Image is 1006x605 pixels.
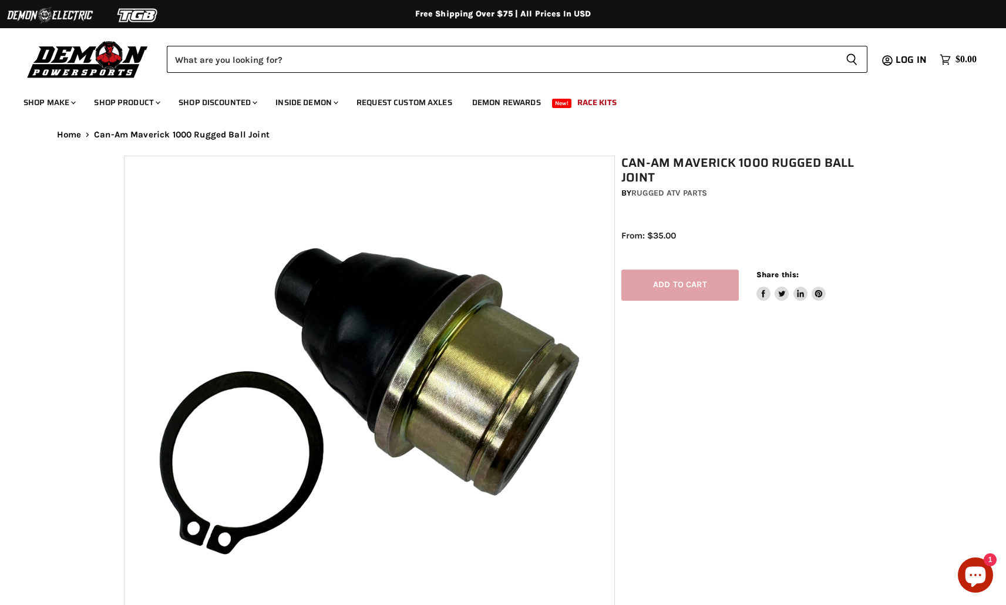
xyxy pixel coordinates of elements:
[85,90,167,115] a: Shop Product
[33,9,973,19] div: Free Shipping Over $75 | All Prices In USD
[552,99,572,108] span: New!
[621,187,889,200] div: by
[631,188,707,198] a: Rugged ATV Parts
[621,156,889,185] h1: Can-Am Maverick 1000 Rugged Ball Joint
[955,54,977,65] span: $0.00
[621,230,676,241] span: From: $35.00
[954,557,997,596] inbox-online-store-chat: Shopify online store chat
[896,52,927,67] span: Log in
[167,46,836,73] input: Search
[890,55,934,65] a: Log in
[267,90,345,115] a: Inside Demon
[934,51,983,68] a: $0.00
[167,46,867,73] form: Product
[836,46,867,73] button: Search
[15,90,83,115] a: Shop Make
[94,130,270,140] span: Can-Am Maverick 1000 Rugged Ball Joint
[568,90,625,115] a: Race Kits
[6,4,94,26] img: Demon Electric Logo 2
[170,90,264,115] a: Shop Discounted
[33,130,973,140] nav: Breadcrumbs
[756,270,799,279] span: Share this:
[57,130,82,140] a: Home
[23,38,152,80] img: Demon Powersports
[463,90,550,115] a: Demon Rewards
[756,270,826,301] aside: Share this:
[94,4,182,26] img: TGB Logo 2
[15,86,974,115] ul: Main menu
[348,90,461,115] a: Request Custom Axles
